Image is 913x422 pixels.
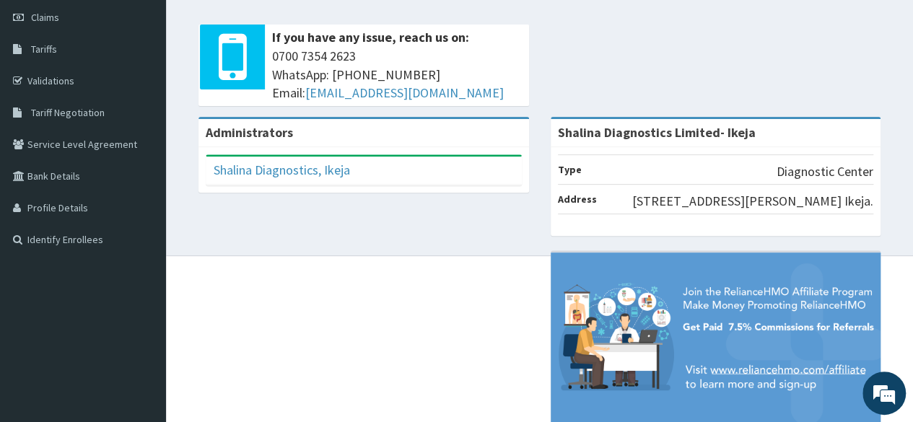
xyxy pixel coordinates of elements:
[558,193,597,206] b: Address
[777,162,873,181] p: Diagnostic Center
[272,29,469,45] b: If you have any issue, reach us on:
[31,11,59,24] span: Claims
[272,47,522,102] span: 0700 7354 2623 WhatsApp: [PHONE_NUMBER] Email:
[31,43,57,56] span: Tariffs
[305,84,504,101] a: [EMAIL_ADDRESS][DOMAIN_NAME]
[558,163,582,176] b: Type
[214,162,350,178] a: Shalina Diagnostics, Ikeja
[632,192,873,211] p: [STREET_ADDRESS][PERSON_NAME] Ikeja.
[31,106,105,119] span: Tariff Negotiation
[558,124,756,141] strong: Shalina Diagnostics Limited- Ikeja
[206,124,293,141] b: Administrators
